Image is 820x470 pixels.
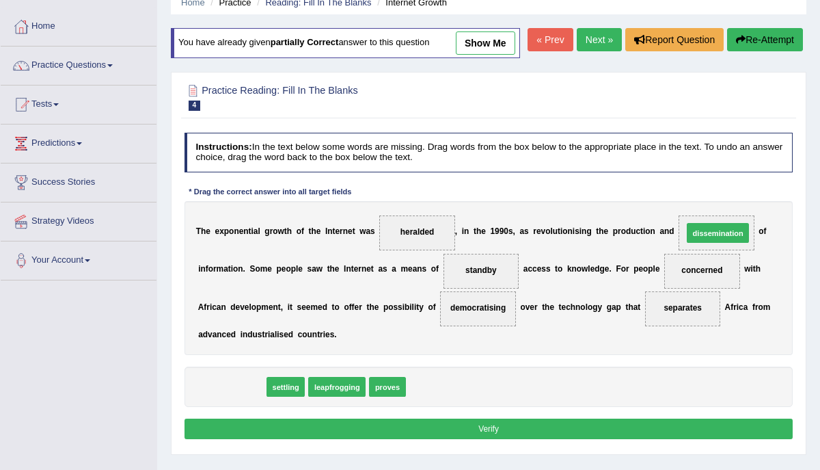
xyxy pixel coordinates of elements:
[393,302,398,311] b: s
[260,264,268,274] b: m
[264,330,268,339] b: r
[752,302,755,311] b: f
[597,302,602,311] b: y
[189,101,201,111] span: 4
[433,302,436,311] b: f
[513,226,515,236] b: ,
[278,226,284,236] b: w
[648,264,653,274] b: p
[268,330,270,339] b: i
[495,226,500,236] b: 9
[562,226,567,236] b: o
[355,302,359,311] b: e
[206,226,210,236] b: e
[590,264,595,274] b: e
[208,330,213,339] b: v
[436,264,439,274] b: f
[371,264,374,274] b: t
[687,223,749,243] span: dissemination
[255,264,260,274] b: o
[226,330,231,339] b: e
[618,226,621,236] b: r
[333,226,336,236] b: t
[359,226,366,236] b: w
[1,86,156,120] a: Tests
[184,187,356,198] div: * Drag the correct answer into all target fields
[545,226,550,236] b: o
[651,226,655,236] b: n
[1,125,156,159] a: Predictions
[409,302,411,311] b: i
[508,226,513,236] b: s
[253,330,258,339] b: u
[243,330,247,339] b: n
[579,226,582,236] b: i
[605,264,610,274] b: e
[758,302,763,311] b: o
[213,330,217,339] b: a
[405,302,409,311] b: b
[291,264,296,274] b: p
[758,226,763,236] b: o
[311,226,316,236] b: h
[301,302,306,311] b: e
[243,226,248,236] b: n
[603,226,608,236] b: e
[270,330,275,339] b: a
[171,28,520,58] div: You have already given answer to this question
[586,226,591,236] b: g
[327,264,330,274] b: t
[542,302,545,311] b: t
[195,142,251,152] b: Instructions:
[481,226,486,236] b: e
[287,226,292,236] b: h
[233,264,238,274] b: o
[558,264,562,274] b: o
[763,302,771,311] b: m
[370,226,375,236] b: s
[335,226,340,236] b: e
[230,302,235,311] b: d
[281,302,283,311] b: ,
[456,31,515,55] a: show me
[262,330,264,339] b: t
[323,302,327,311] b: d
[559,302,562,311] b: t
[344,302,348,311] b: o
[196,226,201,236] b: T
[588,302,592,311] b: o
[279,330,284,339] b: s
[201,226,206,236] b: h
[374,302,379,311] b: e
[645,291,721,326] span: Drop target
[258,330,262,339] b: s
[383,264,387,274] b: s
[221,302,225,311] b: n
[750,264,752,274] b: i
[219,226,224,236] b: x
[354,264,359,274] b: e
[664,226,669,236] b: n
[241,330,243,339] b: i
[440,291,516,326] span: Drop target
[223,264,228,274] b: a
[621,226,626,236] b: o
[474,226,476,236] b: t
[536,226,541,236] b: e
[725,302,731,311] b: A
[206,302,210,311] b: r
[626,264,629,274] b: r
[275,330,277,339] b: l
[476,226,481,236] b: h
[504,226,508,236] b: 0
[307,264,312,274] b: s
[613,226,618,236] b: p
[638,302,640,311] b: t
[213,264,217,274] b: r
[571,302,575,311] b: h
[348,226,353,236] b: e
[301,226,304,236] b: f
[236,302,241,311] b: e
[366,226,370,236] b: a
[316,226,321,236] b: e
